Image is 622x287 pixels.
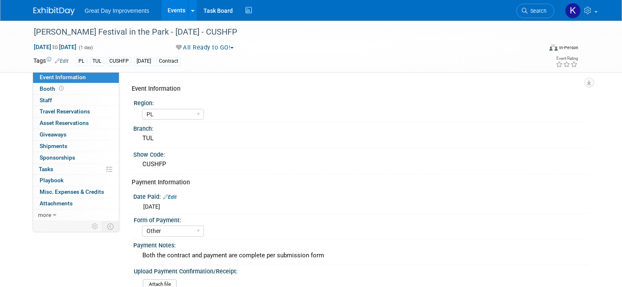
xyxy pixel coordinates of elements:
[549,44,558,51] img: Format-Inperson.png
[134,265,585,275] div: Upload Payment Confirmation/Receipt:
[40,188,104,195] span: Misc. Expenses & Credits
[31,25,532,40] div: [PERSON_NAME] Festival in the Park - [DATE] - CUSHFP
[498,43,578,55] div: Event Format
[40,131,66,138] span: Giveaways
[40,177,64,183] span: Playbook
[40,143,67,149] span: Shipments
[33,83,119,94] a: Booth
[132,178,582,187] div: Payment Information
[51,44,59,50] span: to
[134,57,154,66] div: [DATE]
[156,57,181,66] div: Contract
[133,191,589,201] div: Date Paid:
[107,57,131,66] div: CUSHFP
[78,45,93,50] span: (1 day)
[33,175,119,186] a: Playbook
[40,154,75,161] span: Sponsorships
[33,72,119,83] a: Event Information
[33,209,119,221] a: more
[33,56,69,66] td: Tags
[163,194,177,200] a: Edit
[33,186,119,198] a: Misc. Expenses & Credits
[33,129,119,140] a: Giveaways
[40,200,73,207] span: Attachments
[33,118,119,129] a: Asset Reservations
[133,148,589,159] div: Show Code:
[134,97,585,107] div: Region:
[173,43,237,52] button: All Ready to GO!
[33,95,119,106] a: Staff
[559,45,578,51] div: In-Person
[33,106,119,117] a: Travel Reservations
[39,166,53,172] span: Tasks
[33,164,119,175] a: Tasks
[38,212,51,218] span: more
[33,7,75,15] img: ExhibitDay
[133,239,589,249] div: Payment Notes:
[132,85,582,93] div: Event Information
[90,57,104,66] div: TUL
[134,214,585,224] div: Form of Payment:
[102,221,119,232] td: Toggle Event Tabs
[143,203,160,210] span: [DATE]
[33,198,119,209] a: Attachments
[33,43,77,51] span: [DATE] [DATE]
[88,221,102,232] td: Personalize Event Tab Strip
[140,158,582,171] div: CUSHFP
[40,108,90,115] span: Travel Reservations
[565,3,581,19] img: Kurenia Barnes
[140,249,582,262] div: Both the contract and payment are complete per submission form
[55,58,69,64] a: Edit
[85,7,149,14] span: Great Day Improvements
[57,85,65,92] span: Booth not reserved yet
[40,120,89,126] span: Asset Reservations
[527,8,546,14] span: Search
[76,57,87,66] div: PL
[33,152,119,163] a: Sponsorships
[133,122,589,133] div: Branch:
[40,97,52,104] span: Staff
[40,74,86,80] span: Event Information
[40,85,65,92] span: Booth
[33,141,119,152] a: Shipments
[516,4,554,18] a: Search
[140,132,582,145] div: TUL
[556,56,578,61] div: Event Rating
